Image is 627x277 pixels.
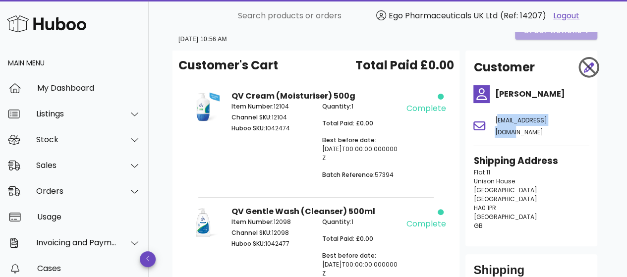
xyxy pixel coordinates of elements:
span: [GEOGRAPHIC_DATA] [473,195,537,203]
p: 12098 [231,218,310,226]
span: HA0 1PR [473,204,496,212]
h4: [PERSON_NAME] [495,88,589,100]
p: 12098 [231,228,310,237]
span: [EMAIL_ADDRESS][DOMAIN_NAME] [495,116,547,136]
p: 1042474 [231,124,310,133]
span: Customer's Cart [178,56,278,74]
span: Huboo SKU: [231,124,265,132]
strong: QV Gentle Wash (Cleanser) 500ml [231,206,375,217]
span: GB [473,222,482,230]
strong: QV Cream (Moisturiser) 500g [231,90,355,102]
h3: Shipping Address [473,154,589,168]
img: Product Image [186,90,220,123]
a: Logout [553,10,579,22]
span: Channel SKU: [231,113,272,121]
span: (Ref: 14207) [500,10,546,21]
span: [GEOGRAPHIC_DATA] [473,186,537,194]
p: 57394 [322,170,400,179]
p: 1 [322,102,400,111]
div: My Dashboard [37,83,141,93]
p: 12104 [231,113,310,122]
span: Channel SKU: [231,228,272,237]
div: complete [406,103,446,114]
span: Best before date: [322,136,376,144]
span: [GEOGRAPHIC_DATA] [473,213,537,221]
p: [DATE]T00:00:00.000000Z [322,136,400,163]
img: Huboo Logo [7,13,86,34]
img: Product Image [186,206,220,239]
span: Unison House [473,177,514,185]
span: Quantity: [322,218,351,226]
span: Best before date: [322,251,376,260]
span: Ego Pharmaceuticals UK Ltd [389,10,498,21]
p: 1 [322,218,400,226]
span: Batch Reference: [322,170,375,179]
p: 12104 [231,102,310,111]
p: 1042477 [231,239,310,248]
small: [DATE] 10:56 AM [178,36,227,43]
div: Sales [36,161,117,170]
span: Item Number: [231,218,274,226]
div: Listings [36,109,117,118]
div: Stock [36,135,117,144]
div: Cases [37,264,141,273]
span: Total Paid: £0.00 [322,119,373,127]
span: Quantity: [322,102,351,111]
div: Invoicing and Payments [36,238,117,247]
span: Item Number: [231,102,274,111]
div: Orders [36,186,117,196]
span: Huboo SKU: [231,239,265,248]
span: Total Paid £0.00 [355,56,454,74]
h2: Customer [473,58,534,76]
span: Total Paid: £0.00 [322,234,373,243]
div: Usage [37,212,141,222]
div: complete [406,218,446,230]
span: Flat 11 [473,168,490,176]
